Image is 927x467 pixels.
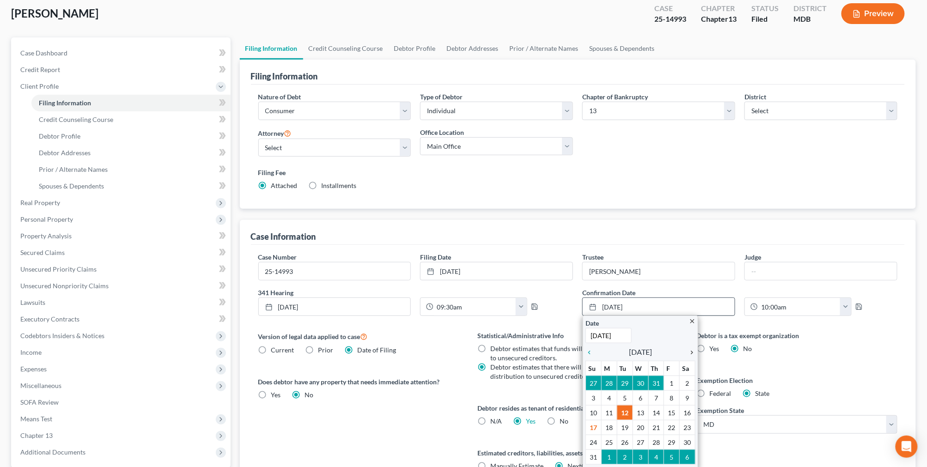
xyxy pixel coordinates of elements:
td: 12 [617,405,633,420]
a: SOFA Review [13,394,231,411]
span: Codebtors Insiders & Notices [20,332,104,340]
td: 30 [680,435,695,449]
label: Filing Fee [258,168,898,177]
a: Yes [526,417,536,425]
input: Enter case number... [259,262,411,280]
td: 11 [602,405,617,420]
span: Yes [271,391,281,399]
td: 3 [586,390,602,405]
td: 29 [617,376,633,390]
label: Confirmation Date [578,288,902,297]
td: 4 [648,449,664,464]
a: Spouses & Dependents [31,178,231,194]
span: Yes [710,345,720,352]
div: Status [751,3,779,14]
label: Judge [744,252,761,262]
td: 2 [617,449,633,464]
button: Preview [842,3,905,24]
a: [DATE] [583,298,735,315]
span: N/A [490,417,502,425]
a: Spouses & Dependents [584,37,660,60]
span: Unsecured Nonpriority Claims [20,282,109,290]
th: Th [648,361,664,376]
span: No [744,345,752,352]
span: Means Test [20,415,52,423]
a: Unsecured Nonpriority Claims [13,278,231,294]
div: Case [654,3,686,14]
div: Open Intercom Messenger [896,436,918,458]
td: 10 [586,405,602,420]
span: Spouses & Dependents [39,182,104,190]
span: Debtor Addresses [39,149,91,157]
td: 31 [586,449,602,464]
td: 28 [648,435,664,449]
th: Sa [680,361,695,376]
label: Case Number [258,252,297,262]
th: Tu [617,361,633,376]
span: Federal [710,389,732,397]
span: Current [271,346,294,354]
td: 27 [586,376,602,390]
td: 30 [633,376,648,390]
td: 2 [680,376,695,390]
a: chevron_right [683,346,695,358]
label: District [744,92,766,102]
span: Credit Report [20,66,60,73]
td: 17 [586,420,602,435]
td: 1 [602,449,617,464]
i: chevron_right [683,349,695,356]
a: Property Analysis [13,228,231,244]
input: -- [583,262,735,280]
td: 5 [617,390,633,405]
label: Date [585,318,599,328]
span: Executory Contracts [20,315,79,323]
span: Prior / Alternate Names [39,165,108,173]
a: Executory Contracts [13,311,231,328]
td: 26 [617,435,633,449]
td: 27 [633,435,648,449]
a: Credit Counseling Course [31,111,231,128]
th: Su [586,361,602,376]
a: Case Dashboard [13,45,231,61]
a: Debtor Profile [389,37,441,60]
a: Filing Information [31,95,231,111]
label: Exemption State [697,406,744,415]
a: Secured Claims [13,244,231,261]
span: Client Profile [20,82,59,90]
span: Prior [318,346,334,354]
a: Filing Information [240,37,303,60]
td: 5 [664,449,680,464]
label: Version of legal data applied to case [258,331,459,342]
span: Debtor Profile [39,132,80,140]
span: Additional Documents [20,448,85,456]
a: [DATE] [421,262,573,280]
td: 15 [664,405,680,420]
td: 6 [680,449,695,464]
td: 7 [648,390,664,405]
label: Debtor is a tax exempt organization [697,331,898,340]
a: Prior / Alternate Names [504,37,584,60]
i: close [689,318,695,325]
span: SOFA Review [20,398,59,406]
span: Chapter 13 [20,431,53,439]
input: -- : -- [758,298,841,315]
span: Personal Property [20,215,73,223]
span: [PERSON_NAME] [11,6,98,20]
label: Chapter of Bankruptcy [582,92,648,102]
span: Debtor estimates that there will be no funds available for distribution to unsecured creditors. [490,363,653,380]
span: Secured Claims [20,249,65,256]
label: Statistical/Administrative Info [477,331,678,340]
td: 24 [586,435,602,449]
span: Filing Information [39,99,91,107]
span: Lawsuits [20,298,45,306]
span: Income [20,348,42,356]
div: District [793,3,827,14]
td: 14 [648,405,664,420]
label: Trustee [582,252,604,262]
input: -- : -- [433,298,516,315]
td: 25 [602,435,617,449]
td: 23 [680,420,695,435]
td: 19 [617,420,633,435]
label: Nature of Debt [258,92,301,102]
label: Estimated creditors, liabilities, assets [477,448,678,458]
